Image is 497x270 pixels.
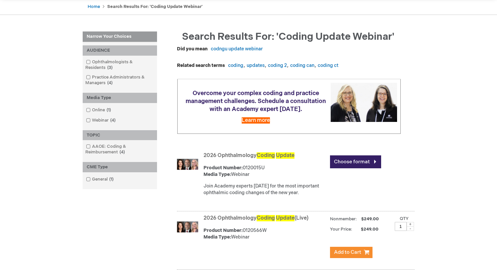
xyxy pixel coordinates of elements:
[228,63,243,68] a: coding
[204,165,327,178] div: 0120015U Webinar
[84,143,155,155] a: AAOE: Coding & Reimbursement4
[105,107,113,113] span: 1
[400,216,409,221] label: Qty
[106,65,114,70] span: 3
[276,215,294,221] span: Update
[84,59,155,71] a: Ophthalmologists & Residents3
[83,93,157,103] div: Media Type
[204,152,294,159] a: 2026 OphthalmologyCoding Update
[330,227,352,232] strong: Your Price:
[118,149,126,155] span: 4
[84,176,116,183] a: General1
[204,172,231,177] strong: Media Type:
[318,63,338,68] a: coding ct
[84,107,114,113] a: Online1
[395,222,407,231] input: Qty
[177,216,198,238] img: 2026 Ophthalmology Coding Update (Live)
[276,152,294,159] span: Update
[107,4,203,9] strong: Search results for: 'coding update webinar'
[204,215,308,221] a: 2026 OphthalmologyCoding Update(Live)
[109,118,117,123] span: 4
[268,63,287,68] a: coding 2
[331,83,397,122] img: Schedule a consultation with an Academy expert today
[84,74,155,86] a: Practice Administrators & Managers4
[106,80,114,85] span: 4
[290,63,314,68] a: coding can
[177,154,198,175] img: 2026 Ophthalmology Coding Update
[242,117,270,124] a: Learn more
[257,152,275,159] span: Coding
[204,227,327,241] div: 0120566W Webinar
[83,130,157,140] div: TOPIC
[353,227,379,232] span: $249.00
[330,247,373,258] button: Add to Cart
[204,183,327,196] div: Join Academy experts [DATE] for the most important ophthalmic coding changes of the new year.
[88,4,100,9] a: Home
[108,177,115,182] span: 1
[204,228,243,233] strong: Product Number:
[330,215,357,223] strong: Nonmember:
[177,62,225,69] dt: Related search terms
[84,117,118,124] a: Webinar4
[177,46,207,52] dt: Did you mean
[83,45,157,56] div: AUDIENCE
[204,165,243,171] strong: Product Number:
[211,46,263,52] a: codngu update webinar
[360,216,380,222] span: $249.00
[330,155,381,168] a: Choose format
[257,215,275,221] span: Coding
[83,31,157,42] strong: Narrow Your Choices
[204,234,231,240] strong: Media Type:
[334,249,361,255] span: Add to Cart
[186,90,326,113] span: Overcome your complex coding and practice management challenges. Schedule a consultation with an ...
[182,31,394,43] span: Search results for: 'coding update webinar'
[247,63,265,68] a: updates
[83,162,157,172] div: CME Type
